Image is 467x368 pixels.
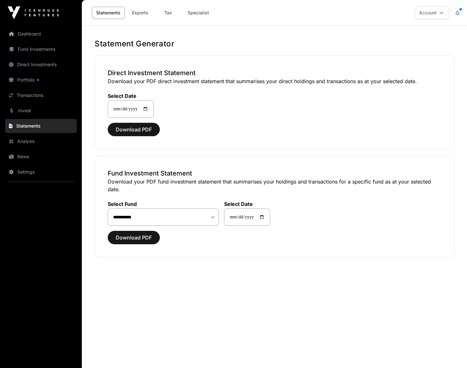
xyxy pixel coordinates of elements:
a: Transactions [5,88,77,102]
a: News [5,150,77,164]
a: Exports [127,7,153,19]
span: Download PDF [116,126,152,133]
a: Portfolio [5,73,77,87]
button: Account [415,6,449,19]
label: Select Date [108,93,154,99]
a: Settings [5,165,77,179]
p: Download your PDF fund investment statement that summarises your holdings and transactions for a ... [108,178,441,193]
img: Icehouse Ventures Logo [8,6,59,19]
a: Statements [5,119,77,133]
a: Download PDF [108,237,160,244]
h3: Fund Investment Statement [108,169,441,178]
h3: Direct Investment Statement [108,68,441,77]
a: Analysis [5,134,77,148]
label: Select Fund [108,201,219,207]
button: Download PDF [108,231,160,244]
h1: Statement Generator [95,39,454,49]
a: Statements [92,7,125,19]
a: Download PDF [108,129,160,136]
a: Specialist [183,7,213,19]
span: Download PDF [116,234,152,241]
p: Download your PDF direct investment statement that summarises your direct holdings and transactio... [108,77,441,85]
a: Direct Investments [5,58,77,72]
button: Download PDF [108,123,160,136]
label: Select Date [224,201,270,207]
a: Tax [155,7,181,19]
a: Dashboard [5,27,77,41]
a: Invest [5,104,77,118]
a: Fund Investments [5,42,77,56]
